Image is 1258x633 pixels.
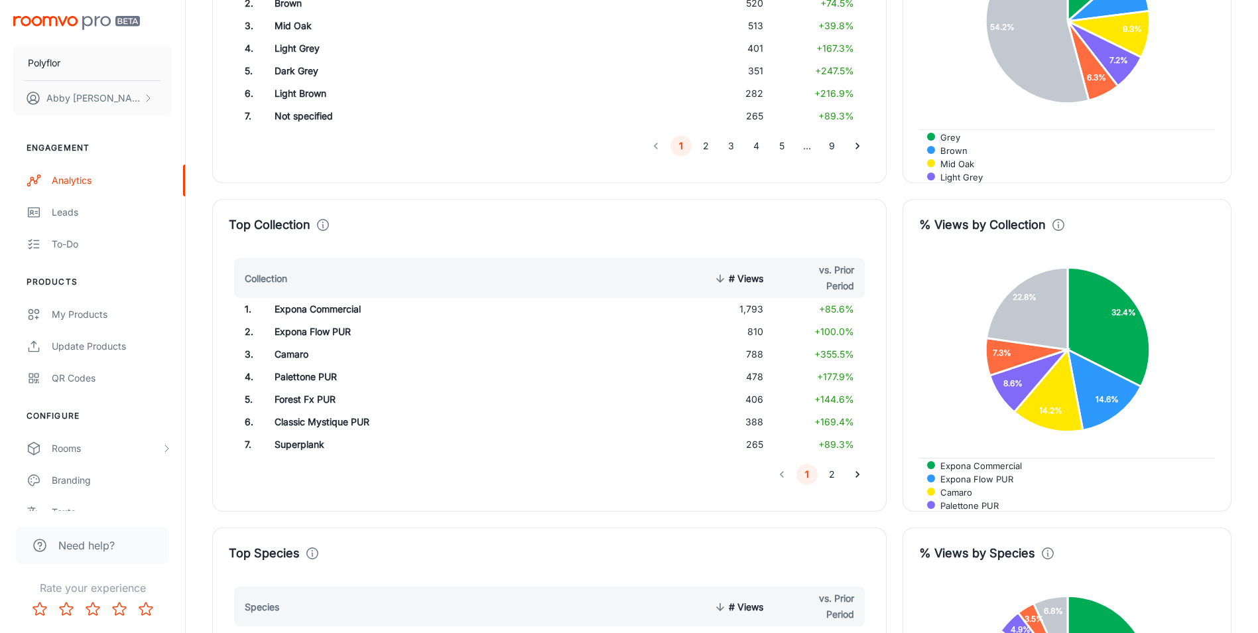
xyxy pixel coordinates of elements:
[930,131,960,143] span: Grey
[28,56,60,70] p: Polyflor
[847,464,868,485] button: Go to next page
[52,205,172,220] div: Leads
[52,371,172,386] div: QR Codes
[678,82,774,105] td: 282
[796,139,818,153] div: …
[264,298,550,320] td: Expona Commercial
[814,416,854,427] span: +169.4%
[712,599,763,615] span: # Views
[245,599,296,615] span: Species
[678,60,774,82] td: 351
[769,464,870,485] nav: pagination navigation
[678,105,774,127] td: 265
[919,216,1046,234] h4: % Views by Collection
[822,135,843,157] button: Go to page 9
[822,464,843,485] button: Go to page 2
[678,366,774,388] td: 478
[80,596,106,622] button: Rate 3 star
[229,343,264,366] td: 3 .
[11,580,174,596] p: Rate your experience
[229,298,264,320] td: 1 .
[264,82,550,105] td: Light Brown
[678,15,774,37] td: 513
[643,135,870,157] nav: pagination navigation
[818,20,854,31] span: +39.8%
[13,16,140,30] img: Roomvo PRO Beta
[52,173,172,188] div: Analytics
[930,486,972,498] span: Camaro
[52,505,172,520] div: Texts
[819,303,854,315] span: +85.6%
[264,433,550,456] td: Superplank
[264,15,550,37] td: Mid Oak
[930,473,1013,485] span: Expona Flow PUR
[930,158,974,170] span: Mid Oak
[58,537,115,553] span: Need help?
[771,135,792,157] button: Go to page 5
[678,433,774,456] td: 265
[785,591,854,622] span: vs. Prior Period
[818,439,854,450] span: +89.3%
[930,171,983,183] span: Light Grey
[264,411,550,433] td: Classic Mystique PUR
[818,110,854,121] span: +89.3%
[52,237,172,251] div: To-do
[678,37,774,60] td: 401
[229,544,300,563] h4: Top Species
[264,366,550,388] td: Palettone PUR
[264,105,550,127] td: Not specified
[847,135,868,157] button: Go to next page
[229,60,264,82] td: 5 .
[264,37,550,60] td: Light Grey
[721,135,742,157] button: Go to page 3
[229,15,264,37] td: 3 .
[814,88,854,99] span: +216.9%
[930,145,968,157] span: Brown
[785,262,854,294] span: vs. Prior Period
[229,105,264,127] td: 7 .
[229,82,264,105] td: 6 .
[919,544,1035,563] h4: % Views by Species
[229,320,264,343] td: 2 .
[229,37,264,60] td: 4 .
[229,388,264,411] td: 5 .
[229,411,264,433] td: 6 .
[264,320,550,343] td: Expona Flow PUR
[106,596,133,622] button: Rate 4 star
[678,388,774,411] td: 406
[746,135,767,157] button: Go to page 4
[52,441,161,456] div: Rooms
[817,371,854,382] span: +177.9%
[712,271,763,287] span: # Views
[678,343,774,366] td: 788
[816,42,854,54] span: +167.3%
[678,411,774,433] td: 388
[670,135,692,157] button: page 1
[13,81,172,115] button: Abby [PERSON_NAME]
[814,393,854,405] span: +144.6%
[245,271,304,287] span: Collection
[930,460,1022,472] span: Expona Commercial
[815,65,854,76] span: +247.5%
[264,388,550,411] td: Forest Fx PUR
[814,326,854,337] span: +100.0%
[229,366,264,388] td: 4 .
[46,91,140,105] p: Abby [PERSON_NAME]
[930,500,999,512] span: Palettone PUR
[133,596,159,622] button: Rate 5 star
[27,596,53,622] button: Rate 1 star
[696,135,717,157] button: Go to page 2
[264,343,550,366] td: Camaro
[678,298,774,320] td: 1,793
[52,473,172,488] div: Branding
[796,464,818,485] button: page 1
[229,216,310,234] h4: Top Collection
[814,348,854,360] span: +355.5%
[53,596,80,622] button: Rate 2 star
[264,60,550,82] td: Dark Grey
[678,320,774,343] td: 810
[229,433,264,456] td: 7 .
[52,339,172,354] div: Update Products
[13,46,172,80] button: Polyflor
[52,307,172,322] div: My Products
